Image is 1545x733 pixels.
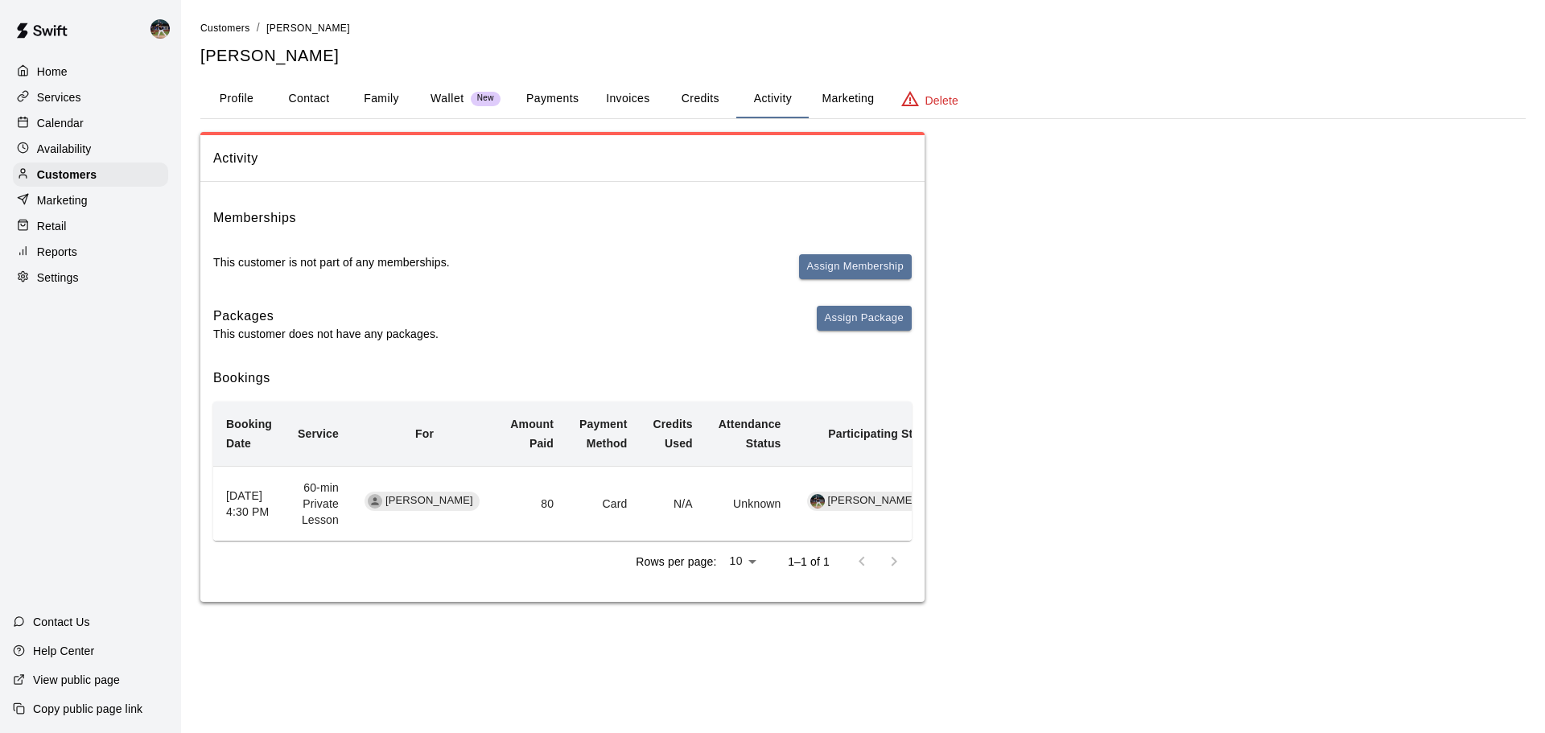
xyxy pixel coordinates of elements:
[213,402,940,541] table: simple table
[379,493,480,509] span: [PERSON_NAME]
[807,492,922,511] div: Nolan Gilbert[PERSON_NAME]
[200,23,250,34] span: Customers
[345,80,418,118] button: Family
[471,93,501,104] span: New
[653,418,693,450] b: Credits Used
[13,188,168,212] a: Marketing
[213,208,296,229] h6: Memberships
[37,192,88,208] p: Marketing
[706,466,794,541] td: Unknown
[37,115,84,131] p: Calendar
[497,466,566,541] td: 80
[200,19,1526,37] nav: breadcrumb
[37,244,77,260] p: Reports
[13,163,168,187] a: Customers
[33,614,90,630] p: Contact Us
[37,141,92,157] p: Availability
[431,90,464,107] p: Wallet
[799,254,912,279] button: Assign Membership
[37,64,68,80] p: Home
[200,80,273,118] button: Profile
[636,554,716,570] p: Rows per page:
[817,306,912,331] button: Assign Package
[37,270,79,286] p: Settings
[723,550,762,573] div: 10
[213,326,439,342] p: This customer does not have any packages.
[150,19,170,39] img: Nolan Gilbert
[298,427,339,440] b: Service
[828,427,927,440] b: Participating Staff
[147,13,181,45] div: Nolan Gilbert
[200,21,250,34] a: Customers
[266,23,350,34] span: [PERSON_NAME]
[33,701,142,717] p: Copy public page link
[37,89,81,105] p: Services
[810,494,825,509] img: Nolan Gilbert
[13,214,168,238] a: Retail
[37,218,67,234] p: Retail
[213,466,285,541] th: [DATE] 4:30 PM
[513,80,591,118] button: Payments
[13,85,168,109] a: Services
[566,466,640,541] td: Card
[273,80,345,118] button: Contact
[822,493,922,509] span: [PERSON_NAME]
[641,466,706,541] td: N/A
[809,80,887,118] button: Marketing
[415,427,434,440] b: For
[226,418,272,450] b: Booking Date
[788,554,830,570] p: 1–1 of 1
[213,306,439,327] h6: Packages
[213,148,912,169] span: Activity
[200,45,1526,67] h5: [PERSON_NAME]
[510,418,554,450] b: Amount Paid
[37,167,97,183] p: Customers
[33,672,120,688] p: View public page
[925,93,958,109] p: Delete
[213,368,912,389] h6: Bookings
[33,643,94,659] p: Help Center
[200,80,1526,118] div: basic tabs example
[368,494,382,509] div: Aiden Hoy
[736,80,809,118] button: Activity
[13,266,168,290] a: Settings
[13,60,168,84] a: Home
[213,254,450,270] p: This customer is not part of any memberships.
[591,80,664,118] button: Invoices
[13,111,168,135] a: Calendar
[13,137,168,161] a: Availability
[13,240,168,264] a: Reports
[579,418,627,450] b: Payment Method
[664,80,736,118] button: Credits
[257,19,260,36] li: /
[285,466,352,541] td: 60-min Private Lesson
[719,418,781,450] b: Attendance Status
